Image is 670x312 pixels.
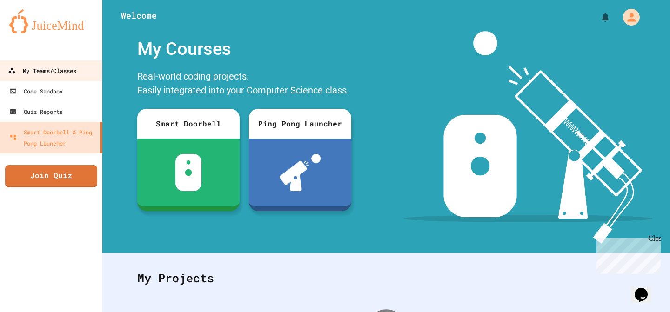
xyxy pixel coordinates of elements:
[613,7,642,28] div: My Account
[583,9,613,25] div: My Notifications
[133,67,356,102] div: Real-world coding projects. Easily integrated into your Computer Science class.
[403,31,653,244] img: banner-image-my-projects.png
[128,260,644,296] div: My Projects
[5,165,97,187] a: Join Quiz
[137,109,240,139] div: Smart Doorbell
[133,31,356,67] div: My Courses
[280,154,321,191] img: ppl-with-ball.png
[631,275,661,303] iframe: chat widget
[593,234,661,274] iframe: chat widget
[9,106,63,117] div: Quiz Reports
[4,4,64,59] div: Chat with us now!Close
[249,109,351,139] div: Ping Pong Launcher
[9,9,93,33] img: logo-orange.svg
[175,154,202,191] img: sdb-white.svg
[9,126,97,149] div: Smart Doorbell & Ping Pong Launcher
[9,86,63,97] div: Code Sandbox
[8,65,76,77] div: My Teams/Classes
